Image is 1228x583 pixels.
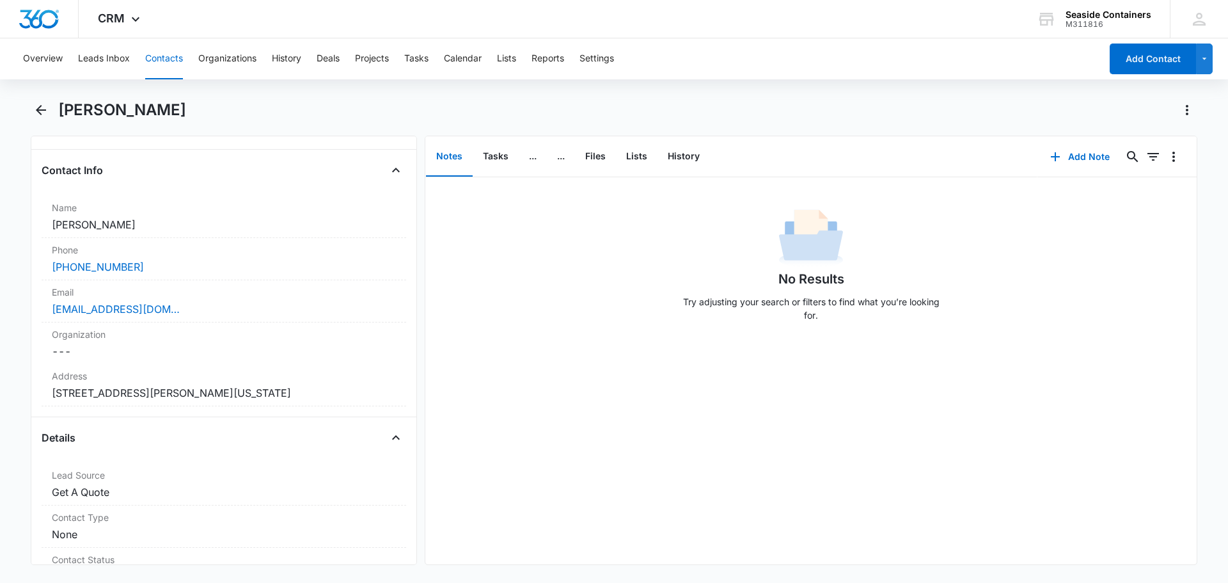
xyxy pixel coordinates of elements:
[42,430,75,445] h4: Details
[1163,147,1184,167] button: Overflow Menu
[426,137,473,177] button: Notes
[42,463,406,506] div: Lead SourceGet A Quote
[52,328,396,341] label: Organization
[58,100,186,120] h1: [PERSON_NAME]
[272,38,301,79] button: History
[497,38,516,79] button: Lists
[52,527,396,542] dd: None
[42,364,406,406] div: Address[STREET_ADDRESS][PERSON_NAME][US_STATE]
[1066,20,1151,29] div: account id
[42,196,406,238] div: Name[PERSON_NAME]
[31,100,51,120] button: Back
[579,38,614,79] button: Settings
[1177,100,1197,120] button: Actions
[386,160,406,180] button: Close
[677,295,945,322] p: Try adjusting your search or filters to find what you’re looking for.
[778,269,844,289] h1: No Results
[404,38,429,79] button: Tasks
[1037,141,1122,172] button: Add Note
[78,38,130,79] button: Leads Inbox
[519,137,547,177] button: ...
[575,137,616,177] button: Files
[23,38,63,79] button: Overview
[52,484,396,500] dd: Get A Quote
[1110,44,1196,74] button: Add Contact
[52,201,396,214] label: Name
[547,137,575,177] button: ...
[52,259,144,275] a: [PHONE_NUMBER]
[386,427,406,448] button: Close
[779,205,843,269] img: No Data
[1122,147,1143,167] button: Search...
[198,38,256,79] button: Organizations
[42,506,406,548] div: Contact TypeNone
[42,238,406,280] div: Phone[PHONE_NUMBER]
[52,344,396,359] dd: ---
[444,38,482,79] button: Calendar
[52,301,180,317] a: [EMAIL_ADDRESS][DOMAIN_NAME]
[52,369,396,383] label: Address
[52,285,396,299] label: Email
[52,511,396,524] label: Contact Type
[616,137,657,177] button: Lists
[52,553,396,566] label: Contact Status
[355,38,389,79] button: Projects
[657,137,710,177] button: History
[42,323,406,364] div: Organization---
[1066,10,1151,20] div: account name
[531,38,564,79] button: Reports
[1143,147,1163,167] button: Filters
[52,385,396,401] dd: [STREET_ADDRESS][PERSON_NAME][US_STATE]
[42,280,406,323] div: Email[EMAIL_ADDRESS][DOMAIN_NAME]
[98,12,125,25] span: CRM
[52,217,396,232] dd: [PERSON_NAME]
[52,243,396,257] label: Phone
[317,38,340,79] button: Deals
[52,468,396,482] label: Lead Source
[42,163,103,178] h4: Contact Info
[473,137,519,177] button: Tasks
[145,38,183,79] button: Contacts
